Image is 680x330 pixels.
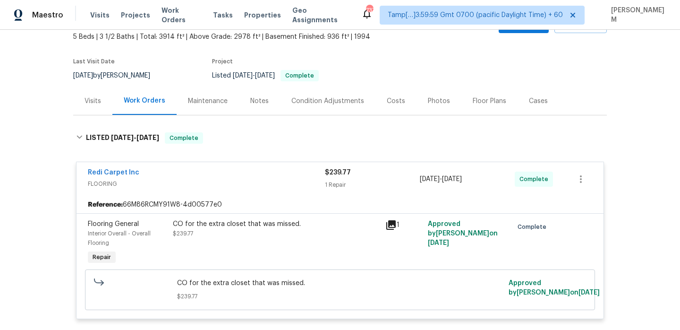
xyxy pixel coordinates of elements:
span: Approved by [PERSON_NAME] on [428,221,498,246]
div: Notes [250,96,269,106]
span: Interior Overall - Overall Flooring [88,231,151,246]
span: Complete [281,73,318,78]
span: [DATE] [255,72,275,79]
span: [DATE] [420,176,440,182]
span: - [420,174,462,184]
span: Flooring General [88,221,139,227]
div: by [PERSON_NAME] [73,70,161,81]
span: Tamp[…]3:59:59 Gmt 0700 (pacific Daylight Time) + 60 [388,10,563,20]
a: Redi Carpet Inc [88,169,139,176]
span: [DATE] [578,289,600,296]
div: 1 [385,219,422,231]
div: CO for the extra closet that was missed. [173,219,380,229]
span: [DATE] [111,134,134,141]
div: Floor Plans [473,96,506,106]
span: Complete [518,222,550,232]
div: Costs [387,96,405,106]
span: Approved by [PERSON_NAME] on [509,280,600,296]
span: [DATE] [233,72,253,79]
span: [DATE] [73,72,93,79]
div: 1 Repair [325,180,420,190]
span: [PERSON_NAME] M [607,6,666,25]
span: Tasks [213,12,233,18]
div: Maintenance [188,96,228,106]
span: Visits [90,10,110,20]
span: Complete [166,133,202,143]
span: Work Orders [161,6,202,25]
div: LISTED [DATE]-[DATE]Complete [73,123,607,153]
span: FLOORING [88,179,325,189]
span: - [233,72,275,79]
div: Cases [529,96,548,106]
span: Last Visit Date [73,59,115,64]
span: $239.77 [177,292,503,301]
span: $239.77 [325,169,351,176]
span: Geo Assignments [292,6,350,25]
div: 737 [366,6,373,15]
span: CO for the extra closet that was missed. [177,278,503,288]
span: Projects [121,10,150,20]
div: Condition Adjustments [291,96,364,106]
span: [DATE] [428,240,449,246]
span: Maestro [32,10,63,20]
span: Repair [89,252,115,262]
div: Photos [428,96,450,106]
span: 5 Beds | 3 1/2 Baths | Total: 3914 ft² | Above Grade: 2978 ft² | Basement Finished: 936 ft² | 1994 [73,32,416,42]
span: Project [212,59,233,64]
span: Properties [244,10,281,20]
div: 66M86RCMY91W8-4d00577e0 [76,196,603,213]
span: Listed [212,72,319,79]
b: Reference: [88,200,123,209]
span: - [111,134,159,141]
span: [DATE] [136,134,159,141]
span: $239.77 [173,231,193,236]
h6: LISTED [86,132,159,144]
span: [DATE] [442,176,462,182]
span: Complete [519,174,552,184]
div: Visits [85,96,101,106]
div: Work Orders [124,96,165,105]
